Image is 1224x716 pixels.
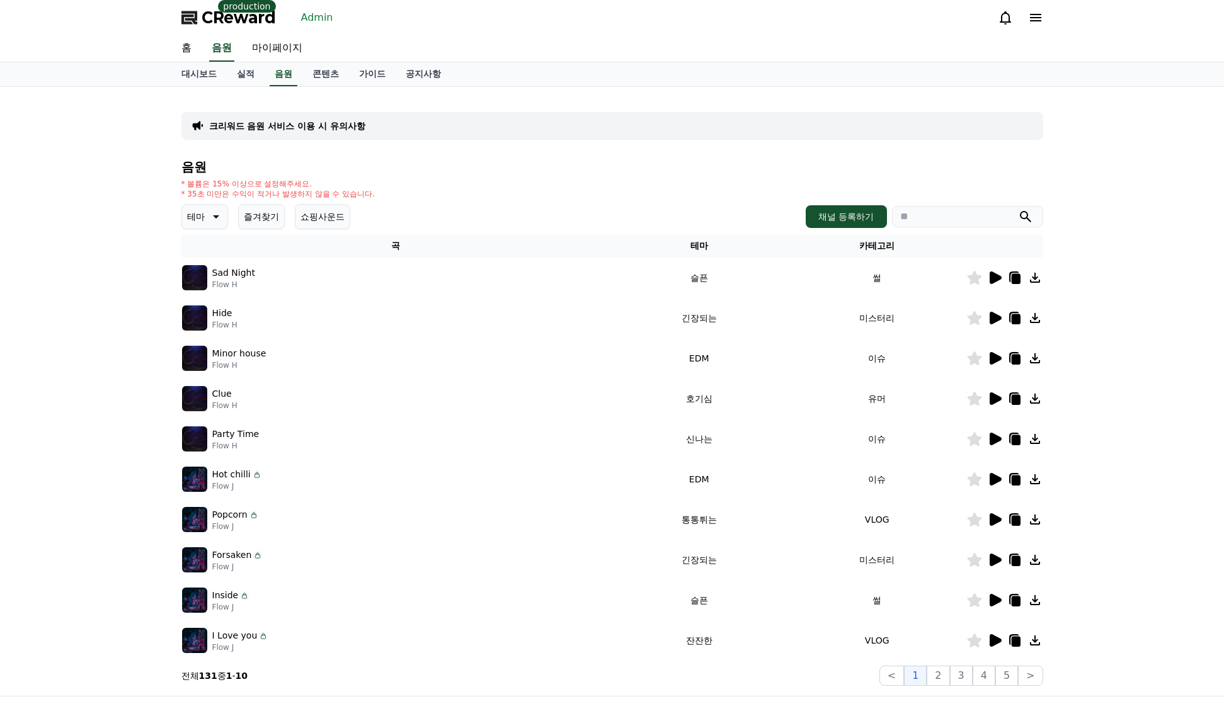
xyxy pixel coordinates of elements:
[181,179,375,189] p: * 볼륨은 15% 이상으로 설정해주세요.
[212,428,260,441] p: Party Time
[788,620,966,661] td: VLOG
[788,234,966,258] th: 카테고리
[610,298,788,338] td: 긴장되는
[181,8,276,28] a: CReward
[212,642,269,652] p: Flow J
[4,399,83,431] a: Home
[182,305,207,331] img: music
[182,386,207,411] img: music
[181,189,375,199] p: * 35초 미만은 수익이 적거나 발생하지 않을 수 있습니다.
[610,540,788,580] td: 긴장되는
[610,620,788,661] td: 잔잔한
[1018,666,1043,686] button: >
[879,666,904,686] button: <
[212,629,258,642] p: I Love you
[212,441,260,451] p: Flow H
[212,468,251,481] p: Hot chilli
[202,8,276,28] span: CReward
[296,8,338,28] a: Admin
[182,547,207,572] img: music
[904,666,927,686] button: 1
[212,387,232,401] p: Clue
[105,419,142,429] span: Messages
[973,666,995,686] button: 4
[302,62,349,86] a: 콘텐츠
[212,307,232,320] p: Hide
[788,499,966,540] td: VLOG
[181,669,248,682] p: 전체 중 -
[806,205,886,228] button: 채널 등록하기
[788,258,966,298] td: 썰
[610,378,788,419] td: 호기심
[32,418,54,428] span: Home
[610,499,788,540] td: 통통튀는
[212,548,252,562] p: Forsaken
[209,120,365,132] a: 크리워드 음원 서비스 이용 시 유의사항
[199,671,217,681] strong: 131
[181,160,1043,174] h4: 음원
[270,62,297,86] a: 음원
[610,258,788,298] td: 슬픈
[295,204,350,229] button: 쇼핑사운드
[238,204,285,229] button: 즐겨찾기
[927,666,949,686] button: 2
[610,459,788,499] td: EDM
[163,399,242,431] a: Settings
[182,588,207,613] img: music
[226,671,232,681] strong: 1
[182,265,207,290] img: music
[209,35,234,62] a: 음원
[182,346,207,371] img: music
[610,234,788,258] th: 테마
[396,62,451,86] a: 공지사항
[788,540,966,580] td: 미스터리
[212,280,255,290] p: Flow H
[182,467,207,492] img: music
[242,35,312,62] a: 마이페이지
[182,426,207,452] img: music
[212,266,255,280] p: Sad Night
[212,589,239,602] p: Inside
[181,204,228,229] button: 테마
[212,521,259,531] p: Flow J
[186,418,217,428] span: Settings
[212,347,266,360] p: Minor house
[950,666,973,686] button: 3
[212,562,263,572] p: Flow J
[995,666,1018,686] button: 5
[182,628,207,653] img: music
[187,208,205,225] p: 테마
[788,580,966,620] td: 썰
[788,378,966,419] td: 유머
[171,35,202,62] a: 홈
[610,338,788,378] td: EDM
[610,580,788,620] td: 슬픈
[788,298,966,338] td: 미스터리
[788,419,966,459] td: 이슈
[181,234,610,258] th: 곡
[83,399,163,431] a: Messages
[349,62,396,86] a: 가이드
[212,481,262,491] p: Flow J
[212,508,248,521] p: Popcorn
[212,602,250,612] p: Flow J
[182,507,207,532] img: music
[171,62,227,86] a: 대시보드
[788,459,966,499] td: 이슈
[227,62,265,86] a: 실적
[788,338,966,378] td: 이슈
[236,671,248,681] strong: 10
[212,401,237,411] p: Flow H
[610,419,788,459] td: 신나는
[212,360,266,370] p: Flow H
[212,320,237,330] p: Flow H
